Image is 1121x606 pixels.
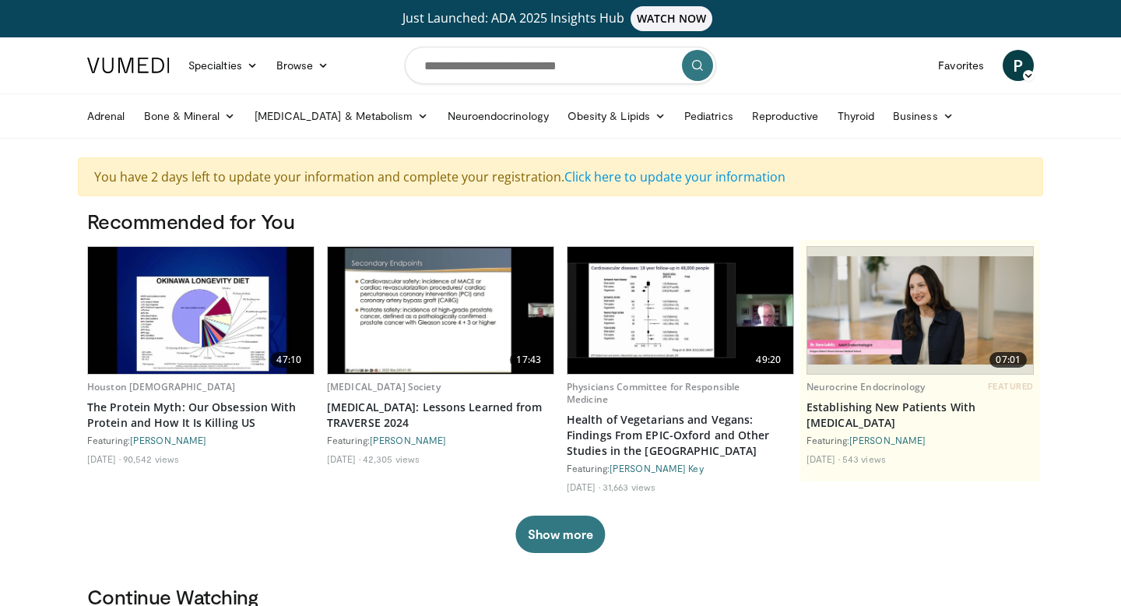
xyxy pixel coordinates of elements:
a: [PERSON_NAME] [849,435,926,446]
a: [MEDICAL_DATA] & Metabolism [245,100,438,132]
a: Establishing New Patients With [MEDICAL_DATA] [806,400,1034,431]
img: b0cdb0e9-6bfb-4b5f-9fe7-66f39af3f054.png.620x360_q85_upscale.png [807,256,1033,365]
a: 07:01 [807,247,1033,374]
span: 47:10 [270,352,307,368]
a: Obesity & Lipids [558,100,675,132]
a: 47:10 [88,247,314,374]
a: Click here to update your information [564,168,785,185]
a: Business [884,100,963,132]
a: Just Launched: ADA 2025 Insights HubWATCH NOW [90,6,1031,31]
li: [DATE] [327,453,360,465]
img: 1317c62a-2f0d-4360-bee0-b1bff80fed3c.620x360_q85_upscale.jpg [328,247,553,374]
a: Neuroendocrinology [438,100,558,132]
div: You have 2 days left to update your information and complete your registration. [78,157,1043,196]
li: [DATE] [87,453,121,465]
img: b7b8b05e-5021-418b-a89a-60a270e7cf82.620x360_q85_upscale.jpg [88,247,314,374]
span: 07:01 [989,352,1027,368]
div: Featuring: [806,434,1034,446]
a: [MEDICAL_DATA]: Lessons Learned from TRAVERSE 2024 [327,400,554,431]
button: Show more [515,516,605,553]
a: 17:43 [328,247,553,374]
h3: Recommended for You [87,209,1034,234]
li: 543 views [842,453,886,465]
div: Featuring: [327,434,554,446]
a: 49:20 [568,247,793,374]
li: 90,542 views [123,453,179,465]
a: Favorites [929,50,993,81]
span: 17:43 [510,352,547,368]
li: 42,305 views [363,453,420,465]
a: Adrenal [78,100,135,132]
a: Pediatrics [675,100,743,132]
a: [PERSON_NAME] [130,435,206,446]
span: 49:20 [750,352,787,368]
a: [MEDICAL_DATA] Society [327,380,441,393]
a: The Protein Myth: Our Obsession With Protein and How It Is Killing US [87,400,315,431]
a: Specialties [179,50,267,81]
img: VuMedi Logo [87,58,170,73]
li: 31,663 views [603,481,655,493]
a: Health of Vegetarians and Vegans: Findings From EPIC-Oxford and Other Studies in the [GEOGRAPHIC_... [567,412,794,459]
span: FEATURED [988,381,1034,392]
a: [PERSON_NAME] [370,435,446,446]
a: Thyroid [828,100,884,132]
a: Browse [267,50,339,81]
a: Reproductive [743,100,828,132]
span: WATCH NOW [631,6,713,31]
li: [DATE] [806,453,840,465]
img: 606f2b51-b844-428b-aa21-8c0c72d5a896.620x360_q85_upscale.jpg [568,247,793,374]
li: [DATE] [567,481,600,493]
a: Bone & Mineral [135,100,245,132]
a: Houston [DEMOGRAPHIC_DATA] [87,380,235,393]
a: Neurocrine Endocrinology [806,380,925,393]
a: P [1003,50,1034,81]
input: Search topics, interventions [405,47,716,84]
a: [PERSON_NAME] Key [610,463,704,474]
div: Featuring: [567,462,794,474]
a: Physicians Committee for Responsible Medicine [567,380,740,406]
div: Featuring: [87,434,315,446]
